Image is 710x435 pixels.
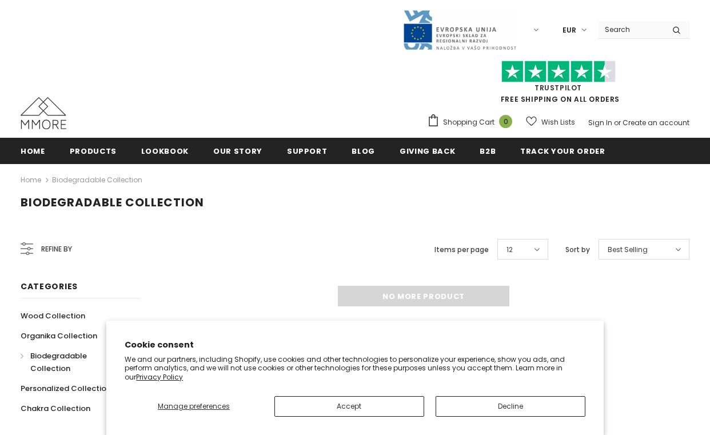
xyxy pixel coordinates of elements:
[400,138,455,163] a: Giving back
[352,146,375,157] span: Blog
[400,146,455,157] span: Giving back
[623,118,689,127] a: Create an account
[21,173,41,187] a: Home
[480,138,496,163] a: B2B
[526,112,575,132] a: Wish Lists
[125,396,262,417] button: Manage preferences
[141,138,189,163] a: Lookbook
[21,194,204,210] span: Biodegradable Collection
[21,97,66,129] img: MMORE Cases
[30,350,87,374] span: Biodegradable Collection
[402,9,517,51] img: Javni Razpis
[141,146,189,157] span: Lookbook
[520,146,605,157] span: Track your order
[70,146,117,157] span: Products
[70,138,117,163] a: Products
[21,146,45,157] span: Home
[427,66,689,104] span: FREE SHIPPING ON ALL ORDERS
[506,244,513,256] span: 12
[41,243,72,256] span: Refine by
[608,244,648,256] span: Best Selling
[563,25,576,36] span: EUR
[21,326,97,346] a: Organika Collection
[158,401,230,411] span: Manage preferences
[21,383,111,394] span: Personalized Collection
[213,146,262,157] span: Our Story
[287,138,328,163] a: support
[21,310,85,321] span: Wood Collection
[125,355,585,382] p: We and our partners, including Shopify, use cookies and other technologies to personalize your ex...
[21,398,90,418] a: Chakra Collection
[21,378,111,398] a: Personalized Collection
[443,117,494,128] span: Shopping Cart
[436,396,585,417] button: Decline
[565,244,590,256] label: Sort by
[535,83,582,93] a: Trustpilot
[588,118,612,127] a: Sign In
[21,306,85,326] a: Wood Collection
[427,114,518,131] a: Shopping Cart 0
[352,138,375,163] a: Blog
[598,21,664,38] input: Search Site
[21,138,45,163] a: Home
[520,138,605,163] a: Track your order
[125,339,585,351] h2: Cookie consent
[274,396,424,417] button: Accept
[213,138,262,163] a: Our Story
[136,372,183,382] a: Privacy Policy
[287,146,328,157] span: support
[480,146,496,157] span: B2B
[21,346,128,378] a: Biodegradable Collection
[541,117,575,128] span: Wish Lists
[21,403,90,414] span: Chakra Collection
[402,25,517,34] a: Javni Razpis
[52,175,142,185] a: Biodegradable Collection
[614,118,621,127] span: or
[21,281,78,292] span: Categories
[21,330,97,341] span: Organika Collection
[434,244,489,256] label: Items per page
[501,61,616,83] img: Trust Pilot Stars
[499,115,512,128] span: 0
